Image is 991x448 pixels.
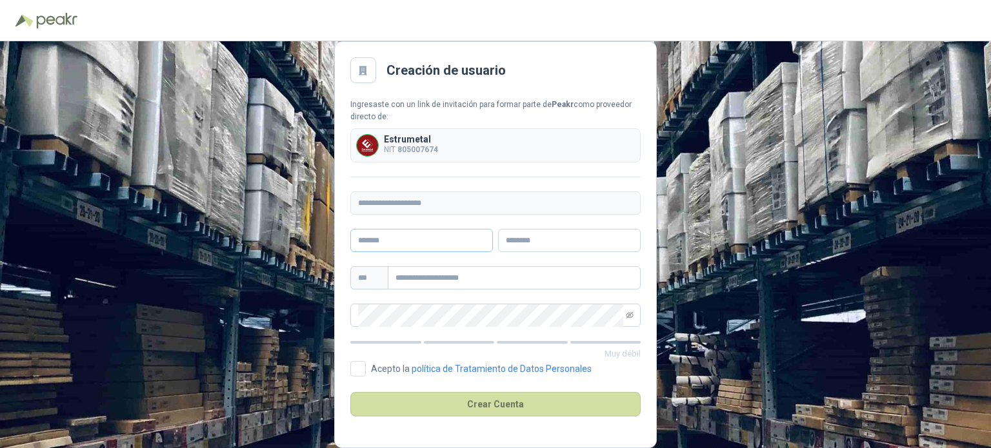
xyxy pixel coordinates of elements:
[412,364,592,374] a: política de Tratamiento de Datos Personales
[397,145,438,154] b: 805007674
[350,347,641,360] p: Muy débil
[15,14,34,27] img: Logo
[36,13,77,28] img: Peakr
[357,135,378,156] img: Company Logo
[366,364,597,373] span: Acepto la
[384,135,438,144] p: Estrumetal
[350,392,641,416] button: Crear Cuenta
[626,311,634,319] span: eye-invisible
[552,100,574,109] b: Peakr
[350,99,641,123] div: Ingresaste con un link de invitación para formar parte de como proveedor directo de:
[384,144,438,156] p: NIT
[386,61,506,81] h2: Creación de usuario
